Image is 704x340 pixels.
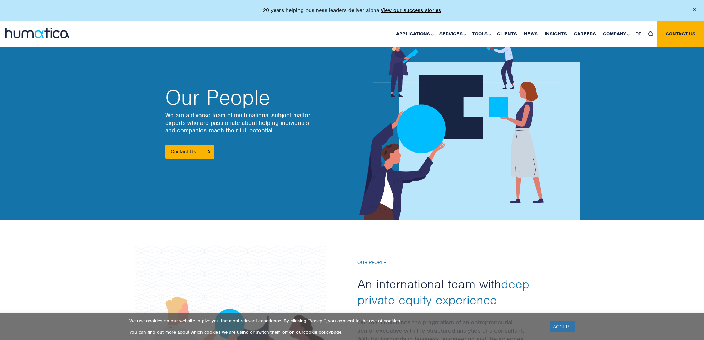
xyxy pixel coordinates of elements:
a: View our success stories [381,7,441,14]
a: Careers [570,21,599,47]
a: Contact Us [165,145,214,159]
img: arrowicon [208,150,210,153]
a: cookie policy [303,329,331,335]
a: Company [599,21,632,47]
a: DE [632,21,645,47]
a: Contact us [657,21,704,47]
h6: Our People [357,260,544,266]
p: You can find out more about which cookies we are using or switch them off on our page. [129,329,541,335]
p: We use cookies on our website to give you the most relevant experience. By clicking “Accept”, you... [129,318,541,324]
img: search_icon [648,31,653,37]
h2: An international team with [357,276,544,308]
a: Tools [469,21,493,47]
a: Services [436,21,469,47]
a: Applications [393,21,436,47]
p: 20 years helping business leaders deliver alpha. [263,7,441,14]
span: deep private equity experience [357,276,529,308]
img: logo [5,28,69,38]
a: ACCEPT [550,321,575,332]
a: Clients [493,21,520,47]
img: about_banner1 [341,37,580,220]
span: DE [635,31,641,37]
h2: Our People [165,87,345,108]
p: We are a diverse team of multi-national subject matter experts who are passionate about helping i... [165,111,345,134]
a: Insights [541,21,570,47]
a: News [520,21,541,47]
